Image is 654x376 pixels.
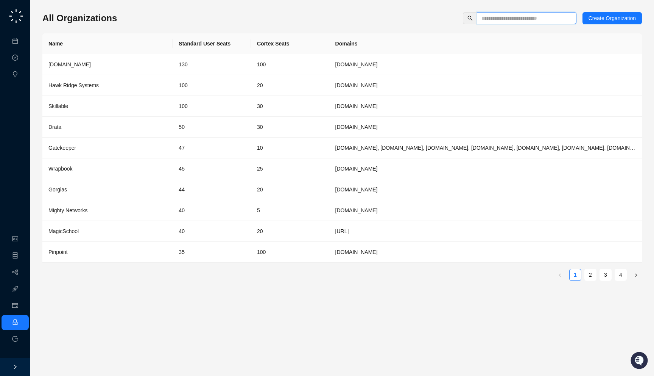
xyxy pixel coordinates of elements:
span: Mighty Networks [48,207,87,213]
td: gatekeeperhq.com, gatekeeperhq.io, gatekeeper.io, gatekeepervclm.com, gatekeeperhq.co, trygatekee... [329,138,642,158]
td: 20 [251,179,329,200]
td: 30 [251,96,329,117]
a: 1 [570,269,581,280]
td: 25 [251,158,329,179]
th: Name [42,33,173,54]
span: logout [12,336,18,342]
span: search [467,16,473,21]
span: right [12,364,18,370]
td: 50 [173,117,251,138]
h2: How can we help? [8,42,138,55]
span: Docs [15,106,28,114]
td: 10 [251,138,329,158]
li: Next Page [630,269,642,281]
td: gorgias.com [329,179,642,200]
td: Drata.com [329,117,642,138]
span: [DOMAIN_NAME] [48,61,91,67]
a: 2 [585,269,596,280]
td: 44 [173,179,251,200]
a: 📶Status [31,103,61,117]
td: pinpointhq.com [329,242,642,263]
p: Welcome 👋 [8,30,138,42]
a: 4 [615,269,626,280]
span: Skillable [48,103,68,109]
button: Start new chat [129,71,138,80]
li: Previous Page [554,269,566,281]
td: 45 [173,158,251,179]
li: 1 [569,269,581,281]
span: Gatekeeper [48,145,76,151]
td: 20 [251,221,329,242]
button: Create Organization [582,12,642,24]
td: hawkridgesys.com [329,75,642,96]
td: wrapbook.com [329,158,642,179]
li: 3 [599,269,612,281]
td: mightynetworks.com [329,200,642,221]
span: Drata [48,124,61,130]
td: 47 [173,138,251,158]
a: 📚Docs [5,103,31,117]
span: Pylon [75,125,92,130]
span: Gorgias [48,186,67,193]
li: 2 [584,269,596,281]
img: 5124521997842_fc6d7dfcefe973c2e489_88.png [8,69,21,82]
td: 5 [251,200,329,221]
button: right [630,269,642,281]
td: 30 [251,117,329,138]
span: left [558,273,562,277]
td: 100 [173,96,251,117]
td: skillable.com [329,96,642,117]
td: 130 [173,54,251,75]
th: Domains [329,33,642,54]
h3: All Organizations [42,12,117,24]
td: magicschool.ai [329,221,642,242]
span: Status [42,106,58,114]
td: 20 [251,75,329,96]
td: 40 [173,221,251,242]
td: 100 [251,54,329,75]
span: Pinpoint [48,249,68,255]
td: 100 [173,75,251,96]
div: 📚 [8,107,14,113]
th: Cortex Seats [251,33,329,54]
td: 40 [173,200,251,221]
span: MagicSchool [48,228,79,234]
span: Create Organization [589,14,636,22]
img: Swyft AI [8,8,23,23]
div: We're available if you need us! [26,76,96,82]
td: 35 [173,242,251,263]
li: 4 [615,269,627,281]
span: right [634,273,638,277]
button: left [554,269,566,281]
div: Start new chat [26,69,124,76]
iframe: Open customer support [630,351,650,371]
td: 100 [251,242,329,263]
span: Wrapbook [48,166,73,172]
td: synthesia.io [329,54,642,75]
img: logo-small-C4UdH2pc.png [8,8,25,25]
th: Standard User Seats [173,33,251,54]
span: Hawk Ridge Systems [48,82,99,88]
a: 3 [600,269,611,280]
div: 📶 [34,107,40,113]
a: Powered byPylon [53,124,92,130]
